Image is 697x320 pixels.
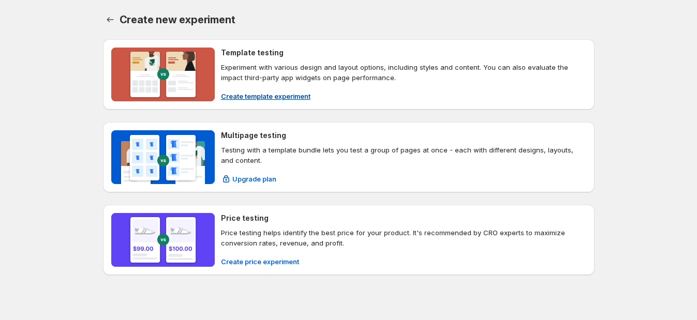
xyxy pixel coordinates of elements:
[120,13,235,26] span: Create new experiment
[221,62,586,83] p: Experiment with various design and layout options, including styles and content. You can also eva...
[111,213,215,267] img: Price testing
[215,171,283,187] button: Upgrade plan
[221,213,269,223] h4: Price testing
[221,130,286,141] h4: Multipage testing
[221,48,284,58] h4: Template testing
[221,91,310,101] span: Create template experiment
[215,88,317,104] button: Create template experiment
[232,174,276,184] span: Upgrade plan
[215,253,305,270] button: Create price experiment
[103,12,117,27] button: Back
[111,48,215,101] img: Template testing
[221,145,586,165] p: Testing with a template bundle lets you test a group of pages at once - each with different desig...
[221,227,586,248] p: Price testing helps identify the best price for your product. It's recommended by CRO experts to ...
[111,130,215,184] img: Multipage testing
[221,256,299,267] span: Create price experiment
